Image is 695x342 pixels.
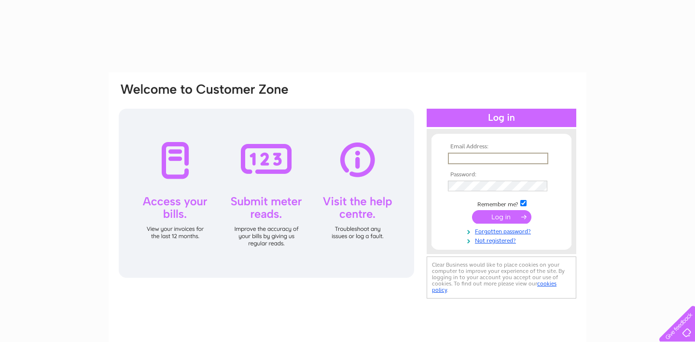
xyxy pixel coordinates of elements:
input: Submit [472,210,531,224]
th: Email Address: [445,143,557,150]
td: Remember me? [445,199,557,208]
th: Password: [445,171,557,178]
a: Forgotten password? [448,226,557,235]
div: Clear Business would like to place cookies on your computer to improve your experience of the sit... [427,256,576,299]
a: Not registered? [448,235,557,244]
a: cookies policy [432,280,556,293]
